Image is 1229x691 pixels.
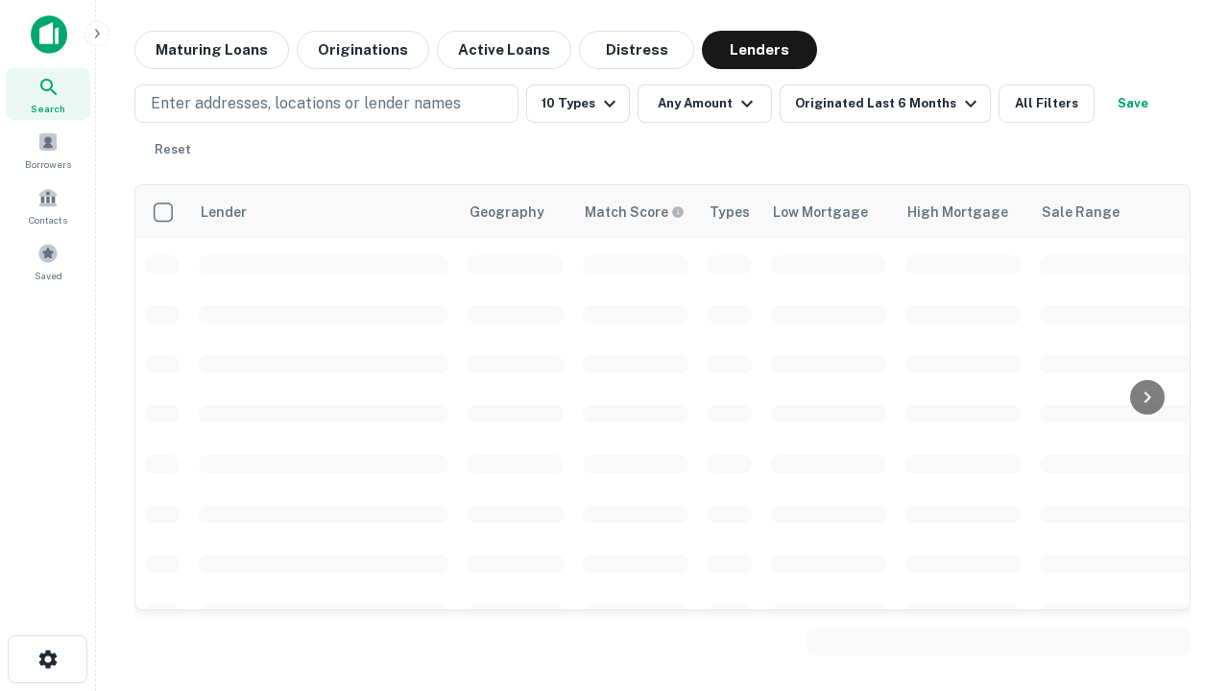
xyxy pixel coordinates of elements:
a: Contacts [6,179,90,231]
button: Lenders [702,31,817,69]
span: Search [31,101,65,116]
div: Lender [201,201,247,224]
button: Maturing Loans [134,31,289,69]
div: Geography [470,201,544,224]
button: Originated Last 6 Months [780,84,991,123]
h6: Match Score [585,202,681,223]
button: All Filters [999,84,1095,123]
th: Capitalize uses an advanced AI algorithm to match your search with the best lender. The match sco... [573,185,698,239]
button: 10 Types [526,84,630,123]
button: Enter addresses, locations or lender names [134,84,518,123]
div: Sale Range [1042,201,1120,224]
th: Types [698,185,761,239]
div: High Mortgage [907,201,1008,224]
th: Sale Range [1030,185,1203,239]
span: Saved [35,268,62,283]
iframe: Chat Widget [1133,476,1229,568]
span: Contacts [29,212,67,227]
a: Search [6,68,90,120]
button: Active Loans [437,31,571,69]
th: High Mortgage [896,185,1030,239]
th: Lender [189,185,458,239]
p: Enter addresses, locations or lender names [151,92,461,115]
div: Types [710,201,750,224]
a: Borrowers [6,124,90,176]
th: Geography [458,185,573,239]
button: Save your search to get updates of matches that match your search criteria. [1102,84,1164,123]
a: Saved [6,235,90,287]
div: Low Mortgage [773,201,868,224]
button: Distress [579,31,694,69]
div: Originated Last 6 Months [795,92,982,115]
img: capitalize-icon.png [31,15,67,54]
th: Low Mortgage [761,185,896,239]
button: Reset [142,131,204,169]
button: Originations [297,31,429,69]
div: Capitalize uses an advanced AI algorithm to match your search with the best lender. The match sco... [585,202,685,223]
span: Borrowers [25,156,71,172]
button: Any Amount [638,84,772,123]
